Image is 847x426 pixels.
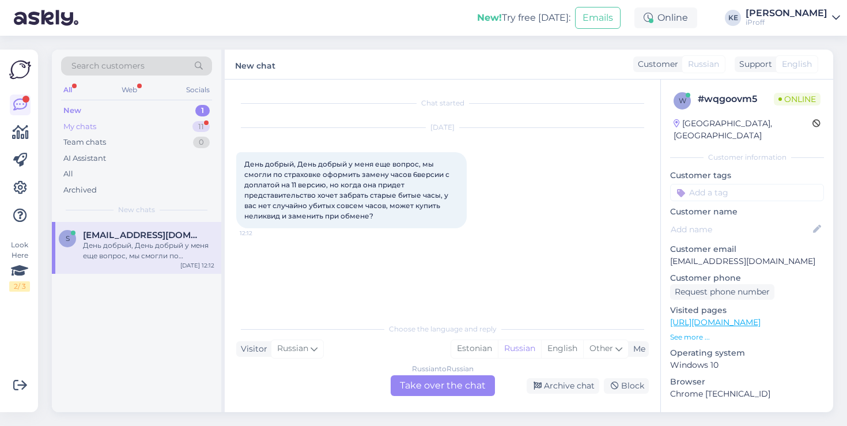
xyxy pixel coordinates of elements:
div: Try free [DATE]: [477,11,570,25]
p: [EMAIL_ADDRESS][DOMAIN_NAME] [670,255,824,267]
b: New! [477,12,502,23]
div: Me [629,343,645,355]
div: 11 [192,121,210,133]
div: Customer information [670,152,824,163]
p: Chrome [TECHNICAL_ID] [670,388,824,400]
div: iProff [746,18,827,27]
div: My chats [63,121,96,133]
div: Online [634,7,697,28]
div: English [541,340,583,357]
div: [GEOGRAPHIC_DATA], [GEOGRAPHIC_DATA] [674,118,812,142]
input: Add name [671,223,811,236]
p: Customer email [670,243,824,255]
div: Team chats [63,137,106,148]
div: New [63,105,81,116]
span: День добрый, День добрый у меня еще вопрос, мы смогли по страховке оформить замену часов 6версии ... [244,160,451,220]
div: Block [604,378,649,394]
div: Request phone number [670,284,774,300]
a: [URL][DOMAIN_NAME] [670,317,761,327]
div: 1 [195,105,210,116]
div: Estonian [451,340,498,357]
span: sergeikonenko@gmail.com [83,230,203,240]
div: Archived [63,184,97,196]
input: Add a tag [670,184,824,201]
div: Visitor [236,343,267,355]
span: w [679,96,686,105]
div: Socials [184,82,212,97]
span: Russian [688,58,719,70]
p: Windows 10 [670,359,824,371]
span: Russian [277,342,308,355]
div: # wqgoovm5 [698,92,774,106]
p: Customer phone [670,272,824,284]
div: Chat started [236,98,649,108]
label: New chat [235,56,275,72]
div: Take over the chat [391,375,495,396]
p: Visited pages [670,304,824,316]
div: KE [725,10,741,26]
p: Operating system [670,347,824,359]
div: Russian [498,340,541,357]
div: Web [119,82,139,97]
div: AI Assistant [63,153,106,164]
span: 12:12 [240,229,283,237]
div: 2 / 3 [9,281,30,292]
p: Customer name [670,206,824,218]
span: Search customers [71,60,145,72]
p: Customer tags [670,169,824,182]
span: Online [774,93,820,105]
div: 0 [193,137,210,148]
div: All [63,168,73,180]
span: s [66,234,70,243]
div: Choose the language and reply [236,324,649,334]
div: Look Here [9,240,30,292]
span: English [782,58,812,70]
p: Browser [670,376,824,388]
div: День добрый, День добрый у меня еще вопрос, мы смогли по страховке оформить замену часов 6версии ... [83,240,214,261]
a: [PERSON_NAME]iProff [746,9,840,27]
div: [DATE] [236,122,649,133]
div: Customer [633,58,678,70]
div: Extra [670,412,824,422]
button: Emails [575,7,621,29]
div: Archive chat [527,378,599,394]
div: [DATE] 12:12 [180,261,214,270]
span: New chats [118,205,155,215]
div: [PERSON_NAME] [746,9,827,18]
p: See more ... [670,332,824,342]
img: Askly Logo [9,59,31,81]
div: All [61,82,74,97]
div: Russian to Russian [412,364,474,374]
span: Other [589,343,613,353]
div: Support [735,58,772,70]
